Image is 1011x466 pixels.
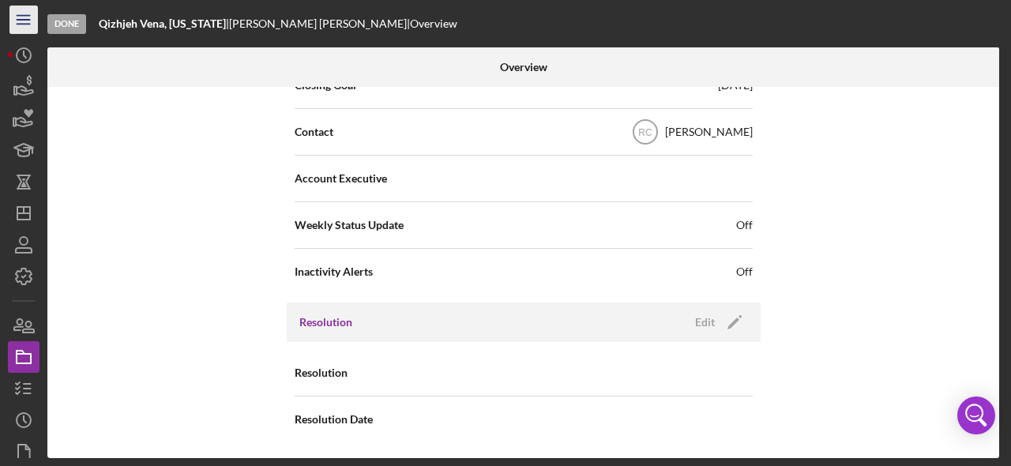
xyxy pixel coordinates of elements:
span: Inactivity Alerts [295,264,373,280]
button: Edit [686,310,748,334]
div: | [99,17,229,30]
div: Open Intercom Messenger [957,396,995,434]
text: RC [638,127,652,138]
div: [PERSON_NAME] [665,124,753,140]
span: Resolution Date [295,412,373,427]
b: Qizhjeh Vena, [US_STATE] [99,17,226,30]
span: Weekly Status Update [295,217,404,233]
div: Done [47,14,86,34]
div: [PERSON_NAME] [PERSON_NAME] | [229,17,410,30]
span: Contact [295,124,333,140]
span: Off [736,264,753,280]
div: Edit [695,310,715,334]
h3: Resolution [299,314,352,330]
span: Account Executive [295,171,387,186]
b: Overview [500,61,547,73]
span: Resolution [295,365,348,381]
span: Off [736,217,753,233]
div: Overview [410,17,457,30]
